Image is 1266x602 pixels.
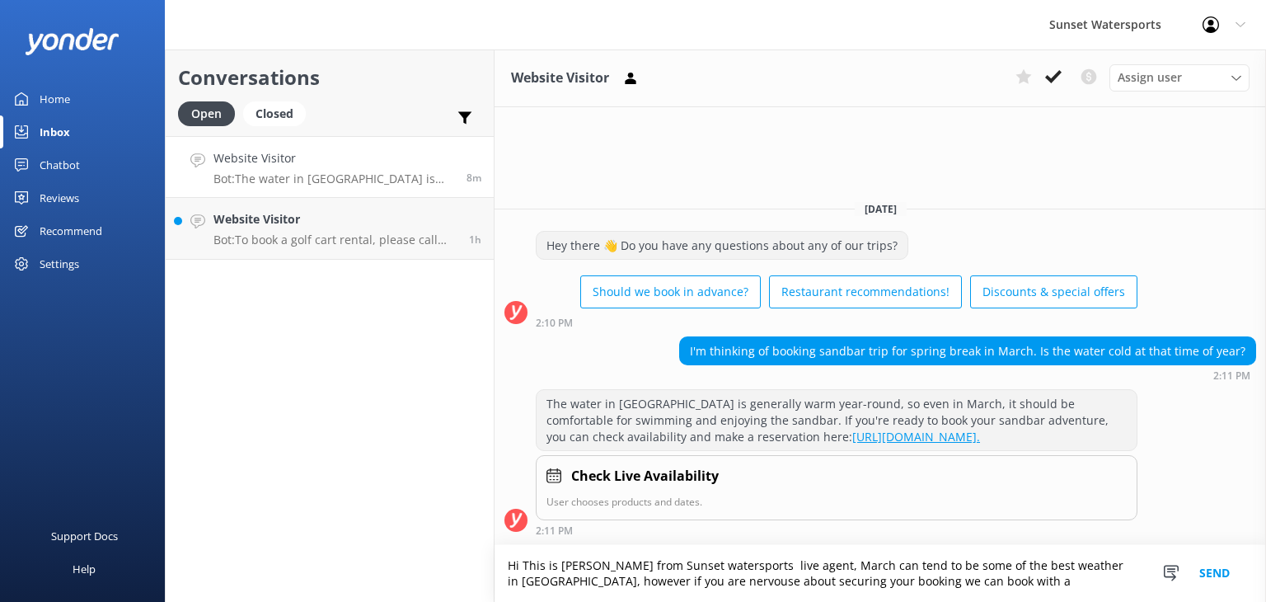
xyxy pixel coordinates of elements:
[970,275,1137,308] button: Discounts & special offers
[536,317,1137,328] div: Sep 19 2025 01:10pm (UTC -05:00) America/Cancun
[1213,371,1250,381] strong: 2:11 PM
[1118,68,1182,87] span: Assign user
[51,520,118,553] div: Support Docs
[537,390,1137,450] div: The water in [GEOGRAPHIC_DATA] is generally warm year-round, so even in March, it should be comfo...
[243,104,314,122] a: Closed
[536,524,1137,536] div: Sep 19 2025 01:11pm (UTC -05:00) America/Cancun
[1109,64,1250,91] div: Assign User
[40,115,70,148] div: Inbox
[166,198,494,260] a: Website VisitorBot:To book a golf cart rental, please call our office at [PHONE_NUMBER]. They'll ...
[680,337,1255,365] div: I'm thinking of booking sandbar trip for spring break in March. Is the water cold at that time of...
[536,318,573,328] strong: 2:10 PM
[166,136,494,198] a: Website VisitorBot:The water in [GEOGRAPHIC_DATA] is generally warm year-round, so even in March,...
[40,148,80,181] div: Chatbot
[178,101,235,126] div: Open
[852,429,980,444] a: [URL][DOMAIN_NAME].
[40,82,70,115] div: Home
[213,210,457,228] h4: Website Visitor
[467,171,481,185] span: Sep 19 2025 01:11pm (UTC -05:00) America/Cancun
[469,233,481,247] span: Sep 19 2025 12:16pm (UTC -05:00) America/Cancun
[178,62,481,93] h2: Conversations
[40,247,79,280] div: Settings
[73,553,96,586] div: Help
[511,68,609,89] h3: Website Visitor
[213,149,454,167] h4: Website Visitor
[769,275,962,308] button: Restaurant recommendations!
[1184,545,1245,602] button: Send
[571,466,719,487] h4: Check Live Availability
[536,526,573,536] strong: 2:11 PM
[546,494,1127,510] p: User chooses products and dates.
[40,181,79,214] div: Reviews
[679,369,1256,381] div: Sep 19 2025 01:11pm (UTC -05:00) America/Cancun
[213,233,457,247] p: Bot: To book a golf cart rental, please call our office at [PHONE_NUMBER]. They'll be able to ass...
[25,28,120,55] img: yonder-white-logo.png
[580,275,761,308] button: Should we book in advance?
[40,214,102,247] div: Recommend
[537,232,907,260] div: Hey there 👋 Do you have any questions about any of our trips?
[213,172,454,186] p: Bot: The water in [GEOGRAPHIC_DATA] is generally warm year-round, so even in March, it should be ...
[178,104,243,122] a: Open
[243,101,306,126] div: Closed
[495,545,1266,602] textarea: Hi This is [PERSON_NAME] from Sunset watersports live agent, March can tend to be some of the bes...
[855,202,907,216] span: [DATE]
